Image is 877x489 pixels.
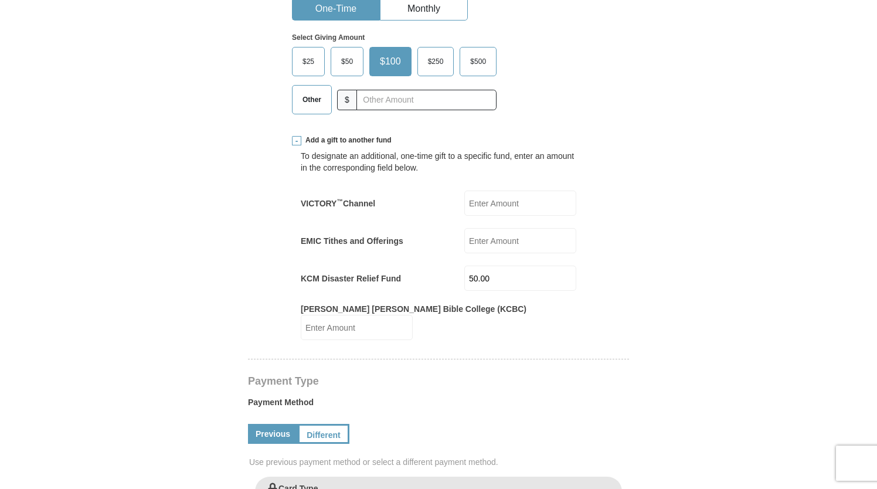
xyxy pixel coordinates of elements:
input: Other Amount [356,90,497,110]
label: EMIC Tithes and Offerings [301,235,403,247]
label: Payment Method [248,396,629,414]
span: $50 [335,53,359,70]
span: $100 [374,53,407,70]
span: Use previous payment method or select a different payment method. [249,456,630,468]
span: $ [337,90,357,110]
span: Other [297,91,327,108]
div: To designate an additional, one-time gift to a specific fund, enter an amount in the correspondin... [301,150,576,174]
span: $250 [422,53,450,70]
input: Enter Amount [301,315,413,340]
input: Enter Amount [464,191,576,216]
span: Add a gift to another fund [301,135,392,145]
input: Enter Amount [464,228,576,253]
a: Different [298,424,349,444]
label: [PERSON_NAME] [PERSON_NAME] Bible College (KCBC) [301,303,526,315]
strong: Select Giving Amount [292,33,365,42]
span: $25 [297,53,320,70]
sup: ™ [336,198,343,205]
label: VICTORY Channel [301,198,375,209]
span: $500 [464,53,492,70]
h4: Payment Type [248,376,629,386]
input: Enter Amount [464,266,576,291]
a: Previous [248,424,298,444]
label: KCM Disaster Relief Fund [301,273,401,284]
